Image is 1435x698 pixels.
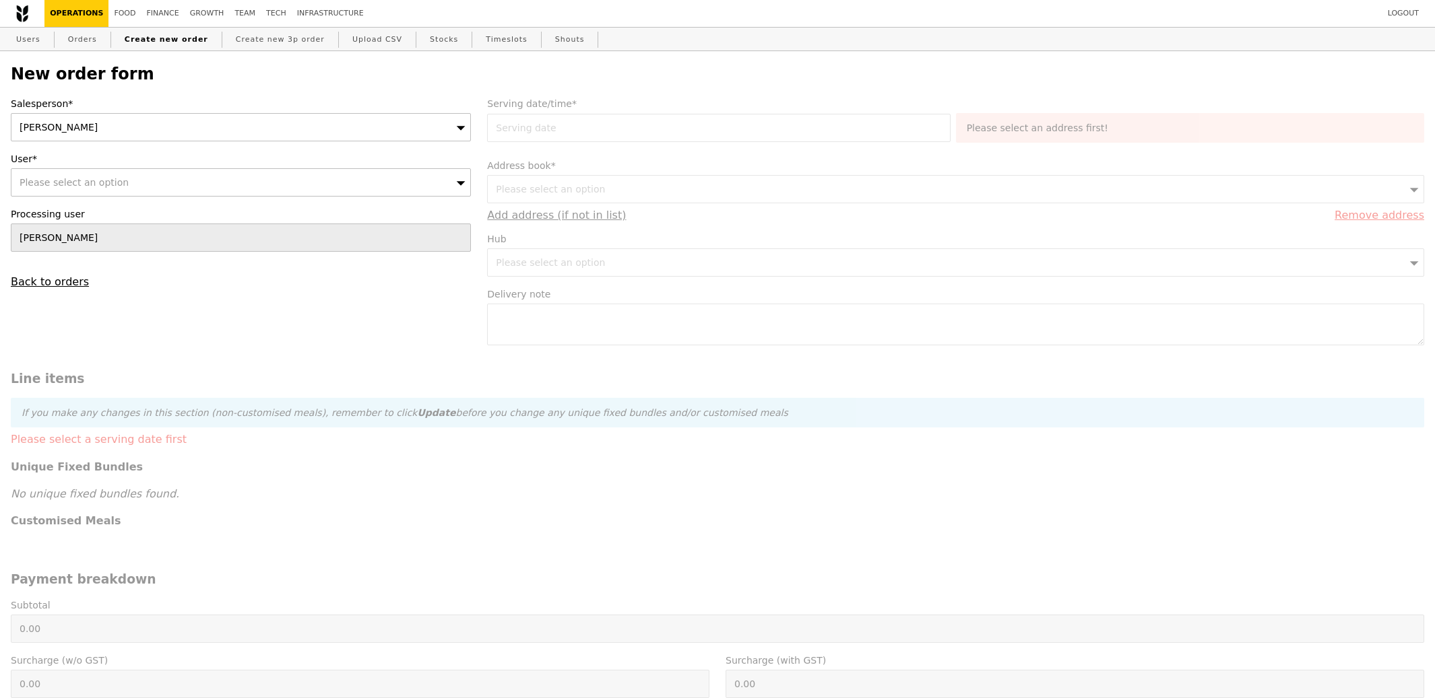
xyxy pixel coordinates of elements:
[11,28,46,52] a: Users
[63,28,102,52] a: Orders
[119,28,214,52] a: Create new order
[11,97,471,110] label: Salesperson*
[424,28,464,52] a: Stocks
[550,28,590,52] a: Shouts
[11,275,89,288] a: Back to orders
[11,207,471,221] label: Processing user
[16,5,28,22] img: Grain logo
[20,177,129,188] span: Please select an option
[230,28,330,52] a: Create new 3p order
[20,122,98,133] span: [PERSON_NAME]
[11,152,471,166] label: User*
[480,28,532,52] a: Timeslots
[11,65,1424,83] h2: New order form
[347,28,408,52] a: Upload CSV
